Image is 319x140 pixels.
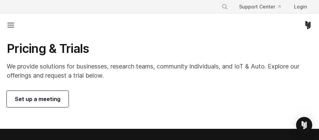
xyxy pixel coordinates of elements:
a: Set up a meeting [7,91,69,107]
span: Set up a meeting [15,95,60,103]
div: Navigation Menu [216,1,312,13]
div: Open Intercom Messenger [296,117,312,133]
a: Support Center [234,1,286,13]
a: Corellium Home [304,21,312,29]
button: Search [219,1,231,13]
h1: Pricing & Trials [7,41,312,56]
a: Login [289,1,312,13]
p: We provide solutions for businesses, research teams, community individuals, and IoT & Auto. Explo... [7,62,312,80]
